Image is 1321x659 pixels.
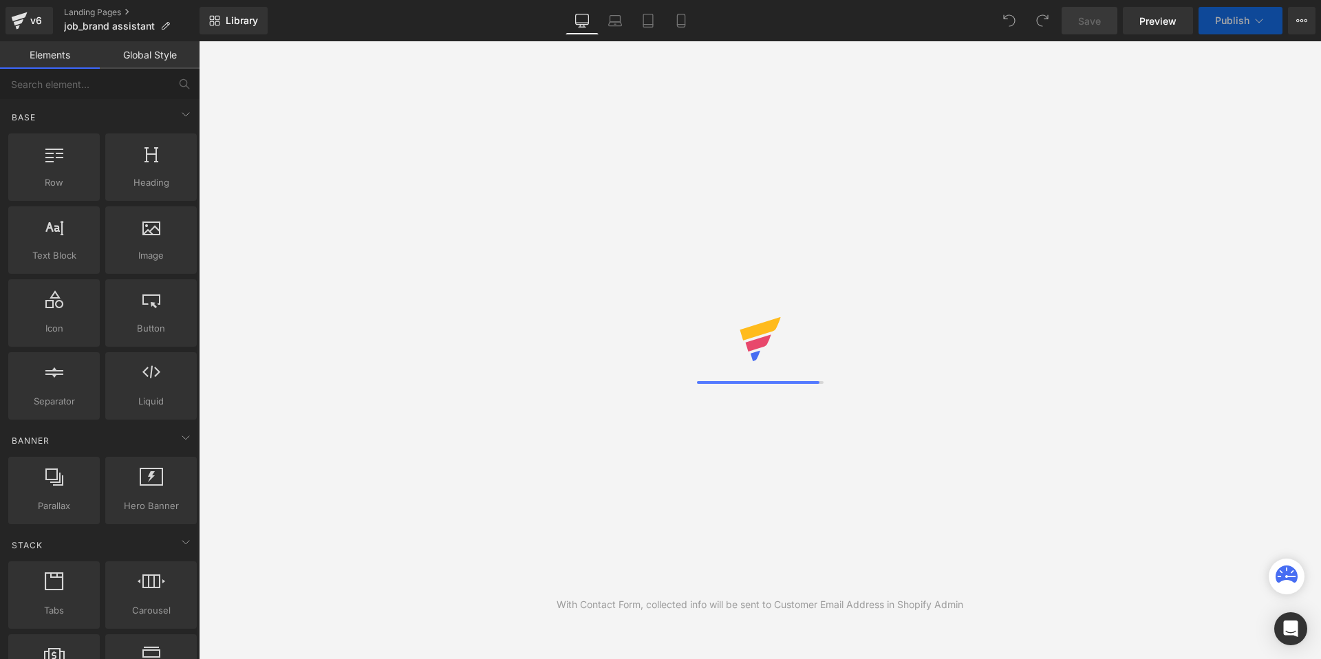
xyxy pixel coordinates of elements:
span: Stack [10,539,44,552]
span: Publish [1215,15,1249,26]
span: Carousel [109,603,193,618]
button: Undo [996,7,1023,34]
button: Publish [1199,7,1282,34]
span: Heading [109,175,193,190]
span: Icon [12,321,96,336]
span: Preview [1139,14,1177,28]
span: Base [10,111,37,124]
a: Landing Pages [64,7,200,18]
span: Text Block [12,248,96,263]
div: Open Intercom Messenger [1274,612,1307,645]
span: Image [109,248,193,263]
span: Banner [10,434,51,447]
span: Hero Banner [109,499,193,513]
a: Preview [1123,7,1193,34]
button: Redo [1029,7,1056,34]
a: Mobile [665,7,698,34]
span: Save [1078,14,1101,28]
span: Tabs [12,603,96,618]
a: Tablet [632,7,665,34]
span: job_brand assistant [64,21,155,32]
span: Row [12,175,96,190]
a: Desktop [566,7,599,34]
a: Global Style [100,41,200,69]
span: Liquid [109,394,193,409]
a: v6 [6,7,53,34]
div: With Contact Form, collected info will be sent to Customer Email Address in Shopify Admin [557,597,963,612]
button: More [1288,7,1315,34]
a: New Library [200,7,268,34]
span: Separator [12,394,96,409]
span: Button [109,321,193,336]
span: Library [226,14,258,27]
a: Laptop [599,7,632,34]
span: Parallax [12,499,96,513]
div: v6 [28,12,45,30]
